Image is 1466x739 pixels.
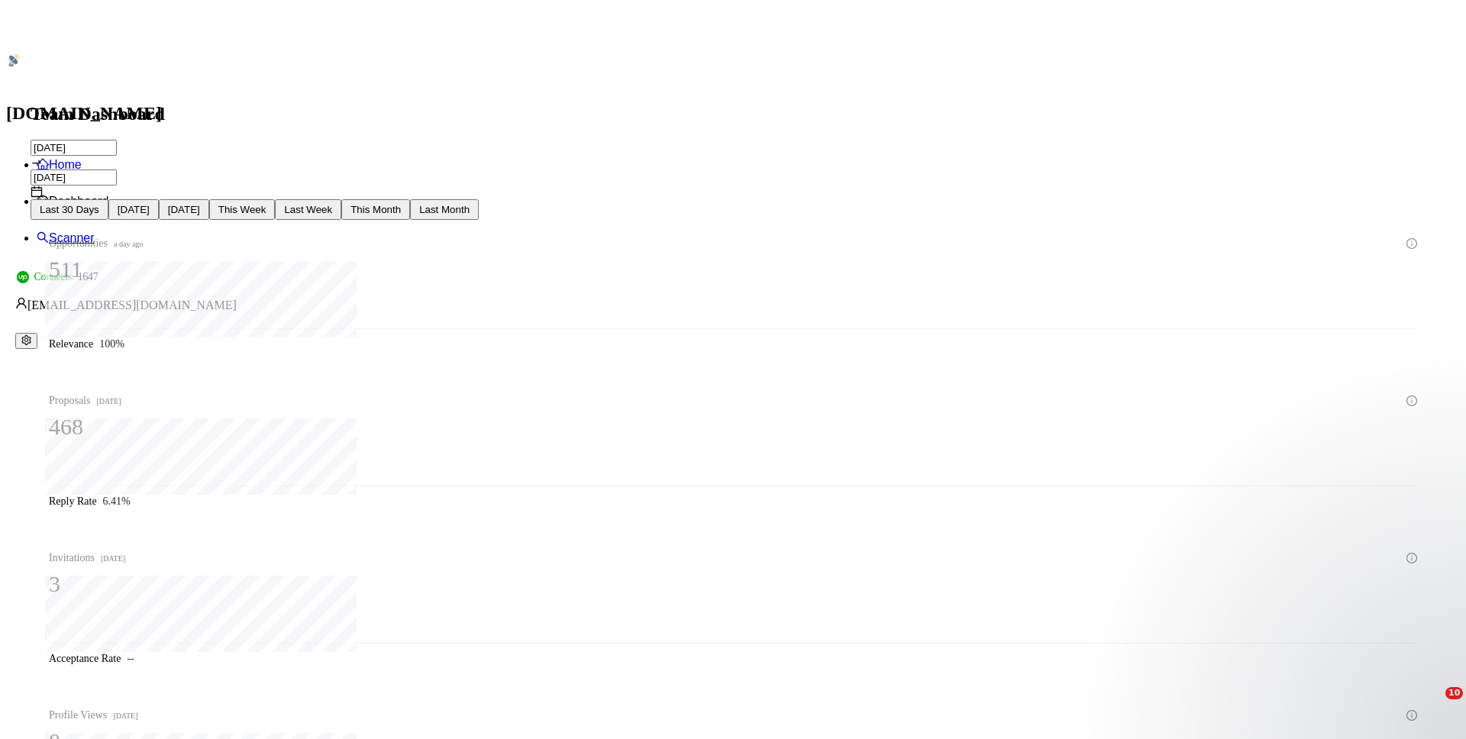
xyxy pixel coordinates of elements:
h1: [DOMAIN_NAME] [6,95,1460,131]
span: Profile Views [49,707,138,724]
time: [DATE] [113,712,137,720]
span: to [31,156,43,169]
h1: Team Dashboard [31,104,1435,124]
button: setting [15,333,37,349]
span: This Week [218,204,266,215]
span: 10 [1445,687,1463,699]
div: 511 [49,255,143,284]
button: This Month [341,199,410,220]
span: swap-right [31,156,43,168]
span: -- [127,653,134,664]
a: setting [15,334,37,347]
span: 100% [99,338,124,350]
button: [DATE] [159,199,209,220]
li: Scanner [37,220,1460,257]
span: Acceptance Rate [49,653,121,664]
span: dashboard [37,195,49,207]
time: [DATE] [101,554,125,563]
span: Connects: [34,269,74,286]
span: This Month [350,204,401,215]
button: This Week [209,199,276,220]
span: Reply Rate [49,495,97,507]
button: Last Week [275,199,341,220]
time: a day ago [114,240,143,248]
input: Start date [31,140,117,156]
span: Proposals [49,392,121,410]
span: [DATE] [118,204,150,215]
span: setting [21,335,31,345]
span: search [37,231,49,244]
time: [DATE] [96,397,121,405]
iframe: Intercom live chat [1414,687,1451,724]
a: searchScanner [37,231,95,244]
button: Last 30 Days [31,199,108,220]
span: calendar [31,186,43,198]
input: End date [31,169,117,186]
span: Last Month [419,204,470,215]
span: home [37,158,49,170]
span: Home [49,158,82,171]
span: Invitations [49,550,125,567]
button: [DATE] [108,199,159,220]
span: info-circle [1406,238,1417,249]
span: Scanner [49,231,95,244]
span: Dashboard [49,195,108,208]
div: 3 [49,570,125,599]
span: [DATE] [168,204,200,215]
span: user [15,297,27,309]
a: homeHome [37,158,82,171]
img: logo [8,54,20,66]
span: Opportunities [49,235,143,253]
button: Last Month [410,199,479,220]
img: upwork-logo.png [17,271,29,283]
span: info-circle [1406,710,1417,721]
span: Last 30 Days [40,204,99,215]
span: Relevance [49,338,93,350]
span: Last Week [284,204,332,215]
span: 6.41% [103,495,131,507]
div: 468 [49,412,121,441]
